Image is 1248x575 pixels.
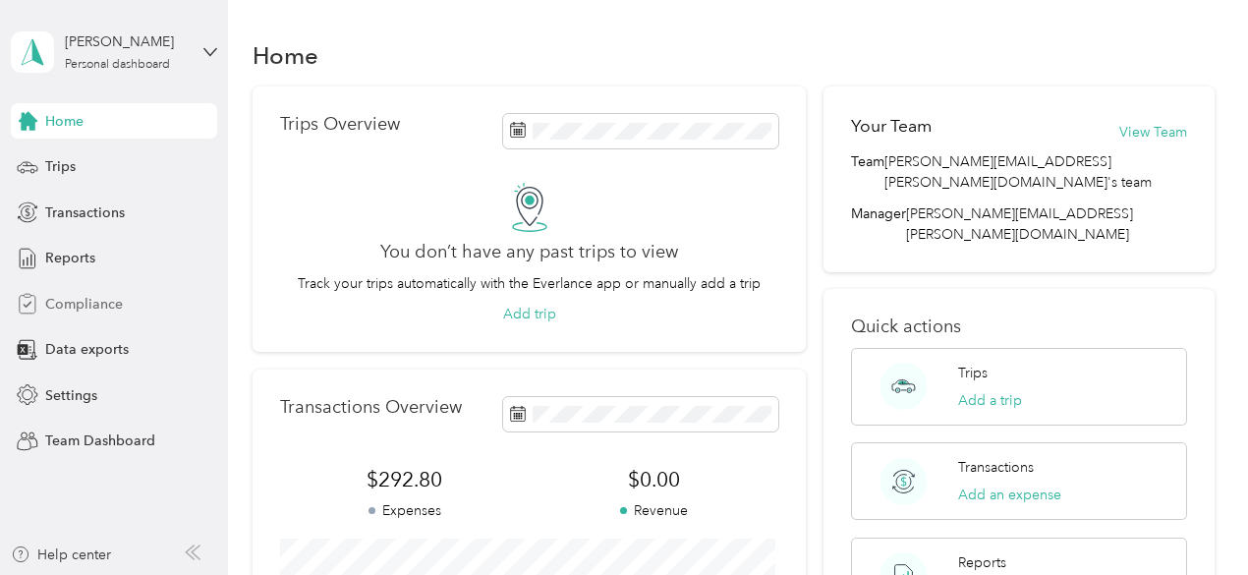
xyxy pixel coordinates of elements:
p: Expenses [280,500,530,521]
span: Compliance [45,294,123,315]
p: Trips Overview [280,114,400,135]
span: Trips [45,156,76,177]
span: Reports [45,248,95,268]
button: Add a trip [958,390,1022,411]
p: Quick actions [851,316,1187,337]
span: Settings [45,385,97,406]
h2: Your Team [851,114,932,139]
span: Team [851,151,884,193]
span: $292.80 [280,466,530,493]
span: Transactions [45,202,125,223]
h2: You don’t have any past trips to view [380,242,678,262]
span: [PERSON_NAME][EMAIL_ADDRESS][PERSON_NAME][DOMAIN_NAME] [906,205,1133,243]
div: [PERSON_NAME] [65,31,188,52]
button: View Team [1119,122,1187,143]
p: Trips [958,363,988,383]
button: Add an expense [958,485,1061,505]
p: Transactions [958,457,1034,478]
div: Personal dashboard [65,59,170,71]
span: Manager [851,203,906,245]
span: Data exports [45,339,129,360]
p: Track your trips automatically with the Everlance app or manually add a trip [298,273,761,294]
iframe: Everlance-gr Chat Button Frame [1138,465,1248,575]
p: Transactions Overview [280,397,462,418]
h1: Home [253,45,318,66]
p: Reports [958,552,1006,573]
button: Add trip [503,304,556,324]
span: $0.00 [530,466,779,493]
p: Revenue [530,500,779,521]
span: [PERSON_NAME][EMAIL_ADDRESS][PERSON_NAME][DOMAIN_NAME]'s team [884,151,1187,193]
span: Home [45,111,84,132]
span: Team Dashboard [45,431,155,451]
button: Help center [11,545,111,565]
